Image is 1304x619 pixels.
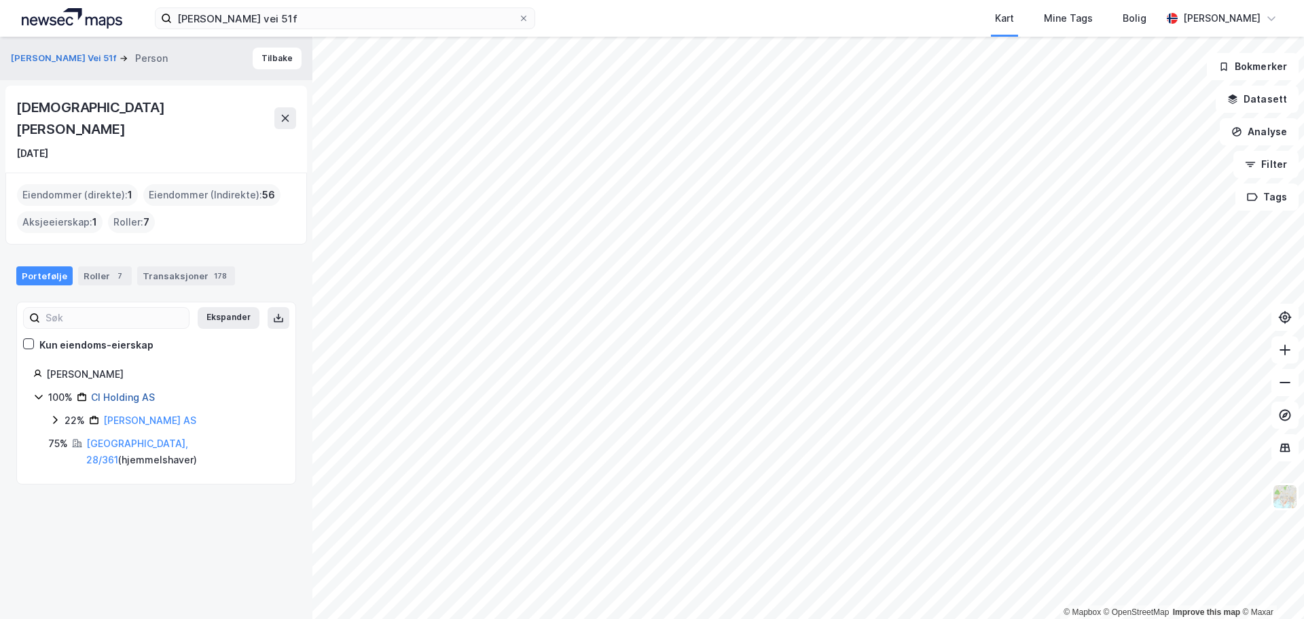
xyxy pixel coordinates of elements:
a: OpenStreetMap [1104,607,1170,617]
img: logo.a4113a55bc3d86da70a041830d287a7e.svg [22,8,122,29]
input: Søk på adresse, matrikkel, gårdeiere, leietakere eller personer [172,8,518,29]
div: Mine Tags [1044,10,1093,26]
img: Z [1272,484,1298,510]
div: [PERSON_NAME] [46,366,279,383]
a: [PERSON_NAME] AS [103,414,196,426]
div: 7 [113,269,126,283]
div: 100% [48,389,73,406]
div: Transaksjoner [137,266,235,285]
a: [GEOGRAPHIC_DATA], 28/361 [86,438,188,465]
button: [PERSON_NAME] Vei 51f [11,52,120,65]
div: [PERSON_NAME] [1183,10,1261,26]
a: Mapbox [1064,607,1101,617]
a: Cl Holding AS [91,391,155,403]
div: Bolig [1123,10,1146,26]
button: Ekspander [198,307,259,329]
div: Person [135,50,168,67]
button: Datasett [1216,86,1299,113]
button: Bokmerker [1207,53,1299,80]
div: [DATE] [16,145,48,162]
div: Aksjeeierskap : [17,211,103,233]
iframe: Chat Widget [1236,554,1304,619]
div: 22% [65,412,85,429]
div: Eiendommer (Indirekte) : [143,184,280,206]
button: Tilbake [253,48,302,69]
div: ( hjemmelshaver ) [86,436,279,468]
div: Kun eiendoms-eierskap [39,337,153,353]
div: Roller [78,266,132,285]
input: Søk [40,308,189,328]
div: 75% [48,436,68,452]
div: 178 [211,269,230,283]
div: Eiendommer (direkte) : [17,184,138,206]
span: 1 [128,187,132,203]
div: Roller : [108,211,155,233]
span: 1 [92,214,97,230]
button: Filter [1233,151,1299,178]
div: [DEMOGRAPHIC_DATA][PERSON_NAME] [16,96,274,140]
span: 56 [262,187,275,203]
button: Tags [1235,183,1299,211]
span: 7 [143,214,149,230]
div: Kart [995,10,1014,26]
div: Portefølje [16,266,73,285]
a: Improve this map [1173,607,1240,617]
button: Analyse [1220,118,1299,145]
